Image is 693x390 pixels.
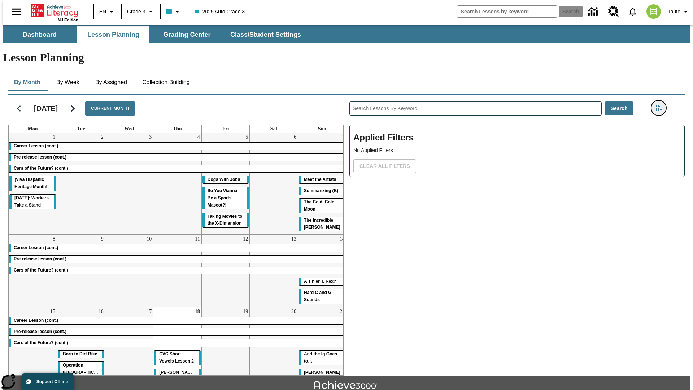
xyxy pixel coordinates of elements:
[9,143,346,150] div: Career Lesson (cont.)
[145,307,153,316] a: September 17, 2025
[145,235,153,243] a: September 10, 2025
[3,51,690,64] h1: Lesson Planning
[85,101,135,116] button: Current Month
[9,235,57,307] td: September 8, 2025
[196,133,201,142] a: September 4, 2025
[9,176,56,191] div: ¡Viva Hispanic Heritage Month!
[153,133,202,235] td: September 4, 2025
[159,370,197,389] span: Dianne Feinstein: A Lifelong Leader
[193,307,201,316] a: September 18, 2025
[51,133,57,142] a: September 1, 2025
[14,340,68,345] span: Cars of the Future? (cont.)
[244,133,249,142] a: September 5, 2025
[3,25,690,43] div: SubNavbar
[299,289,345,304] div: Hard C and G Sounds
[63,363,109,375] span: Operation London Bridge
[290,235,298,243] a: September 13, 2025
[651,101,666,115] button: Filters Side menu
[124,5,158,18] button: Grade: Grade 3, Select a grade
[9,317,346,324] div: Career Lesson (cont.)
[97,307,105,316] a: September 16, 2025
[299,217,345,231] div: The Incredible Kellee Edwards
[90,74,133,91] button: By Assigned
[100,133,105,142] a: September 2, 2025
[9,328,346,335] div: Pre-release lesson (cont.)
[269,125,279,133] a: Saturday
[14,166,68,171] span: Cars of the Future? (cont.)
[14,318,58,323] span: Career Lesson (cont.)
[6,1,27,22] button: Open side menu
[304,351,337,364] span: And the Ig Goes to…
[123,125,135,133] a: Wednesday
[58,362,104,376] div: Operation London Bridge
[202,187,249,209] div: So You Wanna Be a Sports Mascot?!
[298,133,346,235] td: September 7, 2025
[353,147,681,154] p: No Applied Filters
[241,235,249,243] a: September 12, 2025
[23,31,57,39] span: Dashboard
[665,5,693,18] button: Profile/Settings
[14,268,68,273] span: Cars of the Future? (cont.)
[148,133,153,142] a: September 3, 2025
[299,199,345,213] div: The Cold, Cold Moon
[105,235,153,307] td: September 10, 2025
[202,213,249,227] div: Taking Movies to the X-Dimension
[605,101,634,116] button: Search
[208,177,240,182] span: Dogs With Jobs
[36,379,68,384] span: Support Offline
[195,8,245,16] span: 2025 Auto Grade 3
[87,31,139,39] span: Lesson Planning
[9,339,346,347] div: Cars of the Future? (cont.)
[50,74,86,91] button: By Week
[31,3,78,22] div: Home
[250,235,298,307] td: September 13, 2025
[208,188,237,208] span: So You Wanna Be a Sports Mascot?!
[193,235,201,243] a: September 11, 2025
[9,133,57,235] td: September 1, 2025
[57,133,105,235] td: September 2, 2025
[290,307,298,316] a: September 20, 2025
[51,235,57,243] a: September 8, 2025
[350,102,601,115] input: Search Lessons By Keyword
[299,369,345,383] div: Joplin's Question
[304,177,336,182] span: Meet the Artists
[64,99,82,118] button: Next
[14,256,66,261] span: Pre-release lesson (cont.)
[9,267,346,274] div: Cars of the Future? (cont.)
[58,18,78,22] span: NJ Edition
[221,125,231,133] a: Friday
[9,154,346,161] div: Pre-release lesson (cont.)
[75,125,86,133] a: Tuesday
[22,373,74,390] button: Support Offline
[299,176,345,183] div: Meet the Artists
[99,8,106,16] span: EN
[163,31,210,39] span: Grading Center
[14,177,47,189] span: ¡Viva Hispanic Heritage Month!
[63,351,97,356] span: Born to Dirt Bike
[250,133,298,235] td: September 6, 2025
[96,5,119,18] button: Language: EN, Select a language
[14,329,66,334] span: Pre-release lesson (cont.)
[208,214,242,226] span: Taking Movies to the X-Dimension
[3,92,344,376] div: Calendar
[642,2,665,21] button: Select a new avatar
[298,235,346,307] td: September 14, 2025
[584,2,604,22] a: Data Center
[623,2,642,21] a: Notifications
[49,307,57,316] a: September 15, 2025
[457,6,557,17] input: search field
[202,176,249,183] div: Dogs With Jobs
[9,165,346,172] div: Cars of the Future? (cont.)
[159,351,194,364] span: CVC Short Vowels Lesson 2
[668,8,680,16] span: Tauto
[317,125,328,133] a: Sunday
[299,278,345,285] div: A Tinier T. Rex?
[304,370,340,382] span: Joplin's Question
[3,26,308,43] div: SubNavbar
[171,125,183,133] a: Thursday
[9,195,56,209] div: Labor Day: Workers Take a Stand
[100,235,105,243] a: September 9, 2025
[105,133,153,235] td: September 3, 2025
[153,235,202,307] td: September 11, 2025
[14,195,49,208] span: Labor Day: Workers Take a Stand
